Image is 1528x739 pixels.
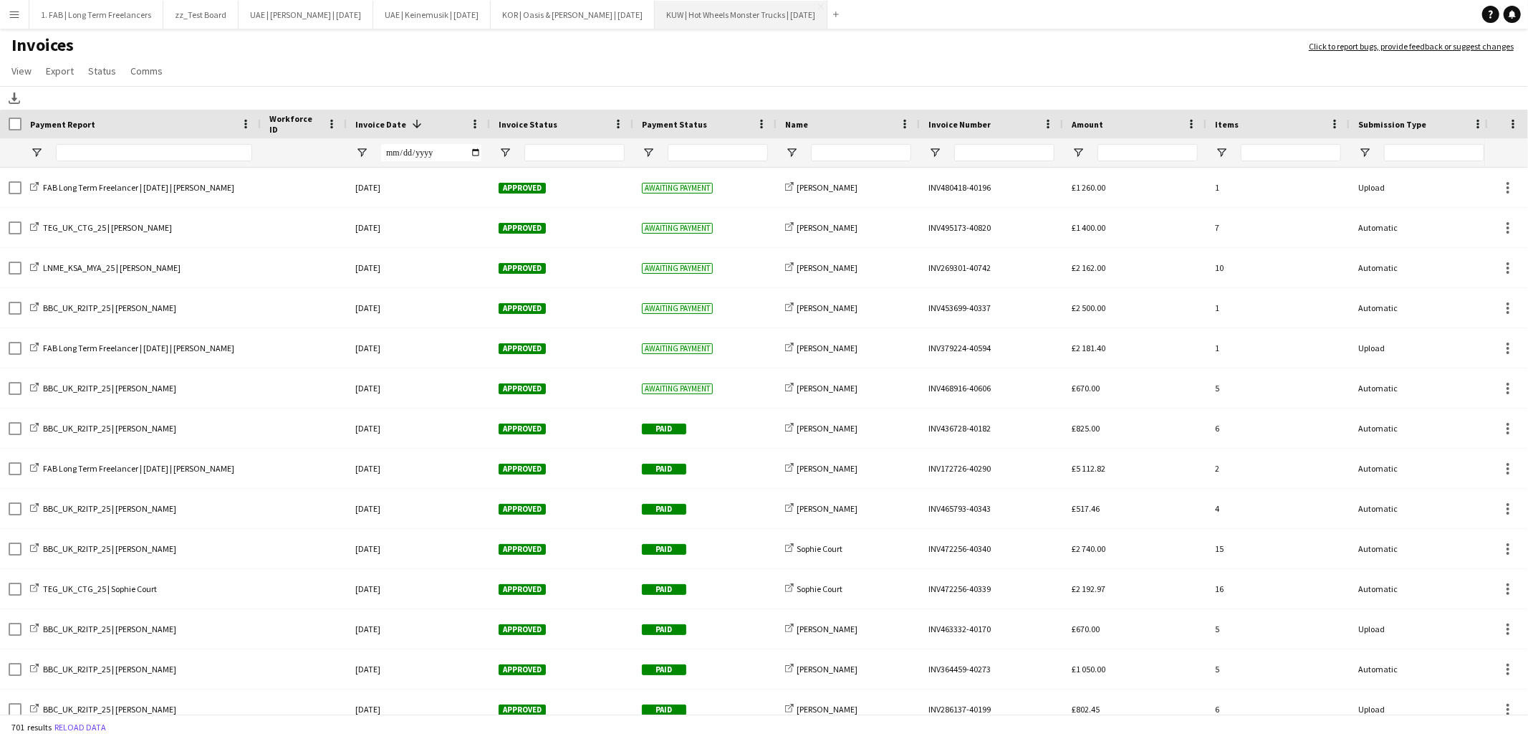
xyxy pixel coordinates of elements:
div: INV463332-40170 [920,609,1063,649]
button: 1. FAB | Long Term Freelancers [29,1,163,29]
div: [DATE] [347,489,490,528]
div: INV269301-40742 [920,248,1063,287]
span: Paid [642,624,686,635]
a: BBC_UK_R2ITP_25 | [PERSON_NAME] [30,302,176,313]
span: £2 500.00 [1072,302,1105,313]
button: Open Filter Menu [1358,146,1371,159]
span: Paid [642,664,686,675]
span: Awaiting payment [642,303,713,314]
div: 1 [1206,288,1350,328]
div: Automatic [1350,569,1493,609]
span: £670.00 [1072,383,1100,394]
span: Approved [499,263,546,274]
input: Payment Report Filter Input [56,144,252,161]
span: Approved [499,544,546,555]
div: [DATE] [347,248,490,287]
div: 5 [1206,609,1350,649]
a: Comms [125,62,168,80]
span: BBC_UK_R2ITP_25 | [PERSON_NAME] [43,543,176,554]
span: Paid [642,544,686,555]
span: Paid [642,584,686,595]
span: TEG_UK_CTG_25 | [PERSON_NAME] [43,222,172,233]
span: [PERSON_NAME] [797,343,857,353]
span: £1 400.00 [1072,222,1105,233]
span: BBC_UK_R2ITP_25 | [PERSON_NAME] [43,624,176,634]
span: [PERSON_NAME] [797,463,857,474]
span: £802.45 [1072,704,1100,715]
span: [PERSON_NAME] [797,423,857,434]
div: Automatic [1350,288,1493,328]
span: Approved [499,343,546,354]
div: [DATE] [347,529,490,568]
div: Upload [1350,690,1493,729]
span: TEG_UK_CTG_25 | Sophie Court [43,583,157,594]
span: £825.00 [1072,423,1100,434]
span: [PERSON_NAME] [797,182,857,193]
a: BBC_UK_R2ITP_25 | [PERSON_NAME] [30,543,176,554]
span: FAB Long Term Freelancer | [DATE] | [PERSON_NAME] [43,463,234,474]
app-action-btn: Download [6,90,23,107]
span: Approved [499,424,546,434]
button: Open Filter Menu [785,146,798,159]
div: 1 [1206,328,1350,368]
button: KUW | Hot Wheels Monster Trucks | [DATE] [655,1,827,29]
span: Name [785,119,808,130]
div: Automatic [1350,449,1493,488]
input: Invoice Date Filter Input [381,144,481,161]
span: £2 740.00 [1072,543,1105,554]
button: Reload data [52,720,109,735]
div: INV286137-40199 [920,690,1063,729]
div: 5 [1206,368,1350,408]
input: Amount Filter Input [1097,144,1198,161]
span: £670.00 [1072,624,1100,634]
span: Approved [499,183,546,194]
div: INV436728-40182 [920,409,1063,448]
span: Paid [642,424,686,434]
span: £2 181.40 [1072,343,1105,353]
a: BBC_UK_R2ITP_25 | [PERSON_NAME] [30,704,176,715]
div: Automatic [1350,409,1493,448]
div: [DATE] [347,569,490,609]
a: FAB Long Term Freelancer | [DATE] | [PERSON_NAME] [30,343,234,353]
div: Upload [1350,609,1493,649]
span: BBC_UK_R2ITP_25 | [PERSON_NAME] [43,503,176,514]
span: £2 192.97 [1072,583,1105,594]
span: Awaiting payment [642,343,713,354]
input: Submission Type Filter Input [1384,144,1484,161]
div: Upload [1350,168,1493,207]
span: Approved [499,705,546,715]
a: TEG_UK_CTG_25 | [PERSON_NAME] [30,222,172,233]
span: View [11,65,32,77]
button: Open Filter Menu [928,146,941,159]
span: BBC_UK_R2ITP_25 | [PERSON_NAME] [43,423,176,434]
div: INV472256-40339 [920,569,1063,609]
a: FAB Long Term Freelancer | [DATE] | [PERSON_NAME] [30,463,234,474]
span: [PERSON_NAME] [797,302,857,313]
input: Items Filter Input [1241,144,1341,161]
a: Status [82,62,122,80]
div: [DATE] [347,328,490,368]
div: 5 [1206,649,1350,689]
div: INV495173-40820 [920,208,1063,247]
div: Automatic [1350,489,1493,528]
span: Awaiting payment [642,383,713,394]
div: [DATE] [347,409,490,448]
a: Click to report bugs, provide feedback or suggest changes [1309,40,1514,53]
input: Invoice Status Filter Input [524,144,625,161]
span: Status [88,65,116,77]
button: UAE | Keinemusik | [DATE] [373,1,491,29]
a: TEG_UK_CTG_25 | Sophie Court [30,583,157,594]
div: [DATE] [347,449,490,488]
span: Sophie Court [797,543,842,554]
span: Submission Type [1358,119,1426,130]
span: Invoice Status [499,119,557,130]
div: INV480418-40196 [920,168,1063,207]
span: Sophie Court [797,583,842,594]
input: Name Filter Input [811,144,911,161]
span: LNME_KSA_MYA_25 | [PERSON_NAME] [43,262,181,273]
div: [DATE] [347,168,490,207]
span: Awaiting payment [642,263,713,274]
span: Awaiting payment [642,183,713,194]
span: FAB Long Term Freelancer | [DATE] | [PERSON_NAME] [43,182,234,193]
div: 1 [1206,168,1350,207]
